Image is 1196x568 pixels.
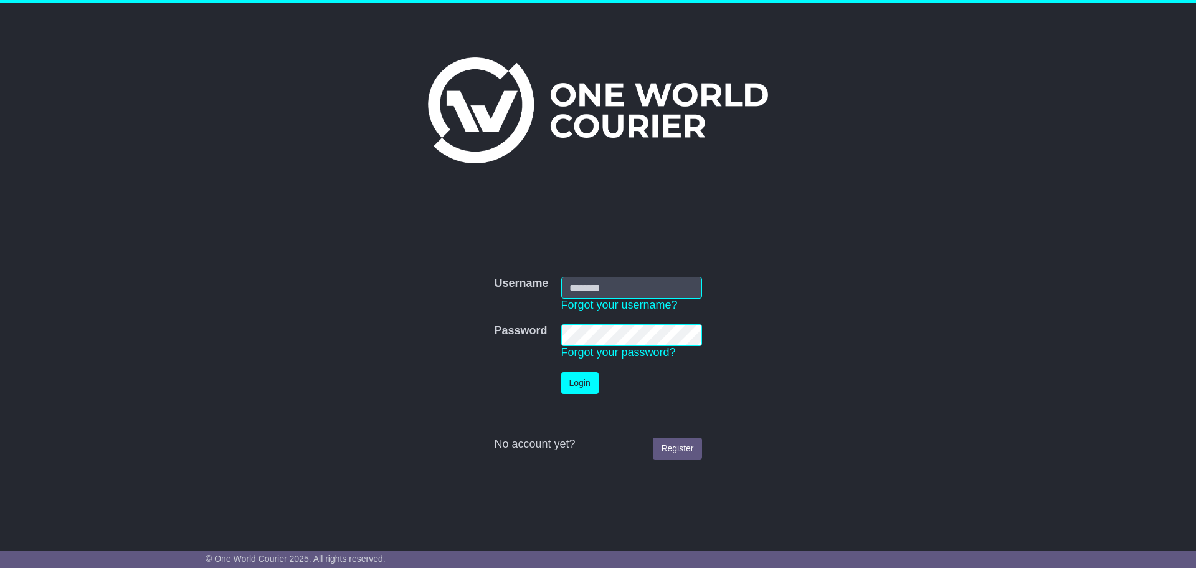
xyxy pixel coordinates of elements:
label: Password [494,324,547,338]
span: © One World Courier 2025. All rights reserved. [206,554,386,564]
img: One World [428,57,768,163]
div: No account yet? [494,438,701,451]
label: Username [494,277,548,291]
a: Forgot your password? [561,346,676,359]
button: Login [561,372,599,394]
a: Register [653,438,701,460]
a: Forgot your username? [561,299,678,311]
